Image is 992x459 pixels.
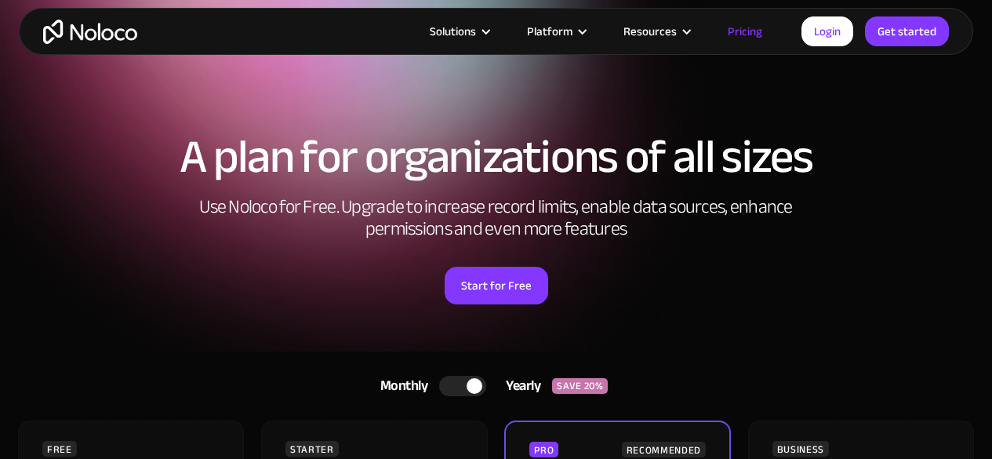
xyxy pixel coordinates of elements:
[529,442,558,457] div: PRO
[430,21,476,42] div: Solutions
[445,267,548,304] a: Start for Free
[16,133,976,180] h1: A plan for organizations of all sizes
[772,441,829,457] div: BUSINESS
[801,16,853,46] a: Login
[43,20,137,44] a: home
[527,21,572,42] div: Platform
[507,21,604,42] div: Platform
[183,196,810,240] h2: Use Noloco for Free. Upgrade to increase record limits, enable data sources, enhance permissions ...
[552,378,608,394] div: SAVE 20%
[42,441,77,457] div: FREE
[361,374,440,398] div: Monthly
[486,374,552,398] div: Yearly
[622,442,706,457] div: RECOMMENDED
[410,21,507,42] div: Solutions
[708,21,782,42] a: Pricing
[865,16,949,46] a: Get started
[604,21,708,42] div: Resources
[285,441,338,457] div: STARTER
[623,21,677,42] div: Resources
